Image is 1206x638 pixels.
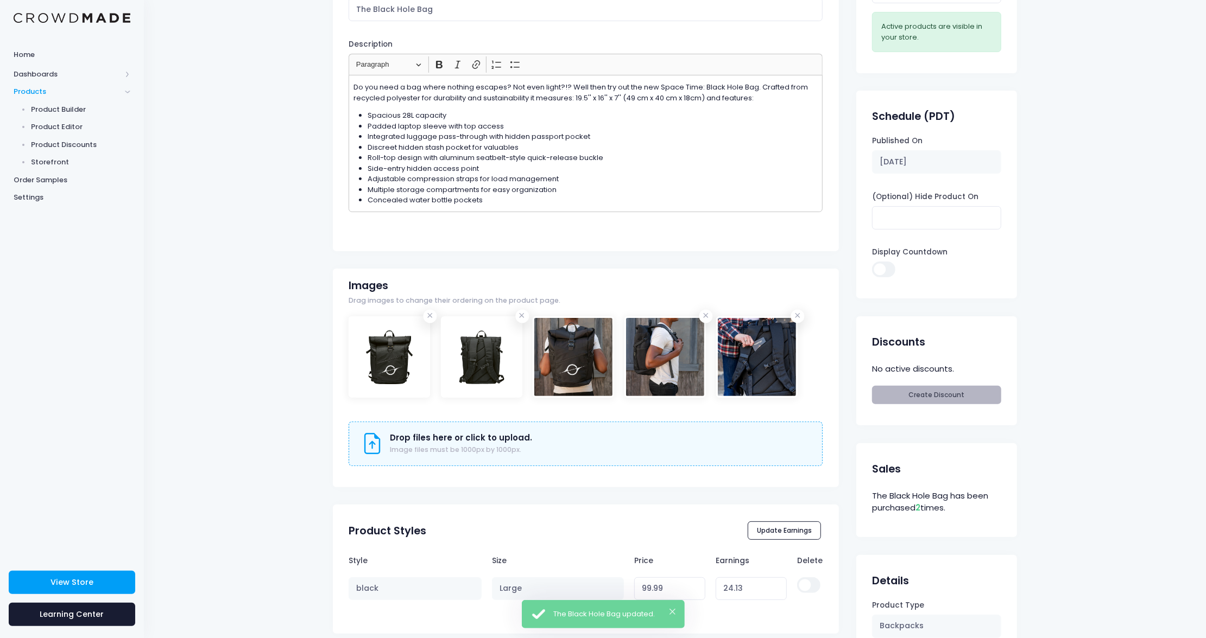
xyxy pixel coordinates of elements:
button: Update Earnings [748,521,822,540]
div: Editor toolbar [349,54,823,75]
th: Size [487,550,629,571]
div: The Black Hole Bag updated. [553,609,675,620]
label: Display Countdown [872,247,948,258]
label: (Optional) Hide Product On [872,192,978,202]
span: Dashboards [14,69,121,80]
span: Settings [14,192,130,203]
th: Price [629,550,711,571]
button: Paragraph [351,56,426,73]
li: Discreet hidden stash pocket for valuables [368,142,818,153]
span: Product Discounts [31,139,131,150]
a: View Store [9,571,135,594]
li: Padded laptop sleeve with top access [368,121,818,132]
h2: Sales [872,463,901,475]
img: Logo [14,13,130,23]
span: Image files must be 1000px by 1000px. [390,445,521,454]
h3: Drop files here or click to upload. [390,433,532,443]
span: View Store [50,577,93,588]
span: Drag images to change their ordering on the product page. [349,296,560,306]
li: Integrated luggage pass-through with hidden passport pocket [368,131,818,142]
span: Storefront [31,157,131,168]
span: Product Builder [31,104,131,115]
h2: Product Styles [349,525,426,537]
h2: Images [349,279,388,292]
span: 2 [915,502,920,513]
li: Concealed water bottle pockets [368,195,818,206]
label: Published On [872,136,923,146]
th: Style [349,550,487,571]
span: Learning Center [40,609,104,620]
span: Paragraph [356,58,413,71]
div: Rich Text Editor, main [349,75,823,212]
div: The Black Hole Bag has been purchased times. [872,488,1001,516]
p: Do you need a bag where nothing escapes? Not even light?!? Well then try out the new Space Time: ... [353,82,818,103]
h2: Schedule (PDT) [872,110,955,123]
li: Roll-top design with aluminum seatbelt-style quick-release buckle [368,152,818,163]
h2: Details [872,575,909,587]
li: Spacious 28L capacity [368,110,818,121]
li: Multiple storage compartments for easy organization [368,184,818,195]
a: Create Discount [872,386,1001,404]
a: Learning Center [9,603,135,626]
span: Product Editor [31,122,131,132]
button: × [670,609,675,615]
li: Adjustable compression straps for load management [368,174,818,184]
div: No active discounts. [872,361,1001,377]
div: Active products are visible in your store. [882,21,992,42]
label: Product Type [872,600,924,611]
th: Earnings [711,550,792,571]
span: Order Samples [14,175,130,186]
span: Products [14,86,121,97]
label: Description [349,39,393,50]
li: Side-entry hidden access point [368,163,818,174]
h2: Discounts [872,336,925,348]
span: Home [14,49,130,60]
th: Delete [792,550,823,571]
